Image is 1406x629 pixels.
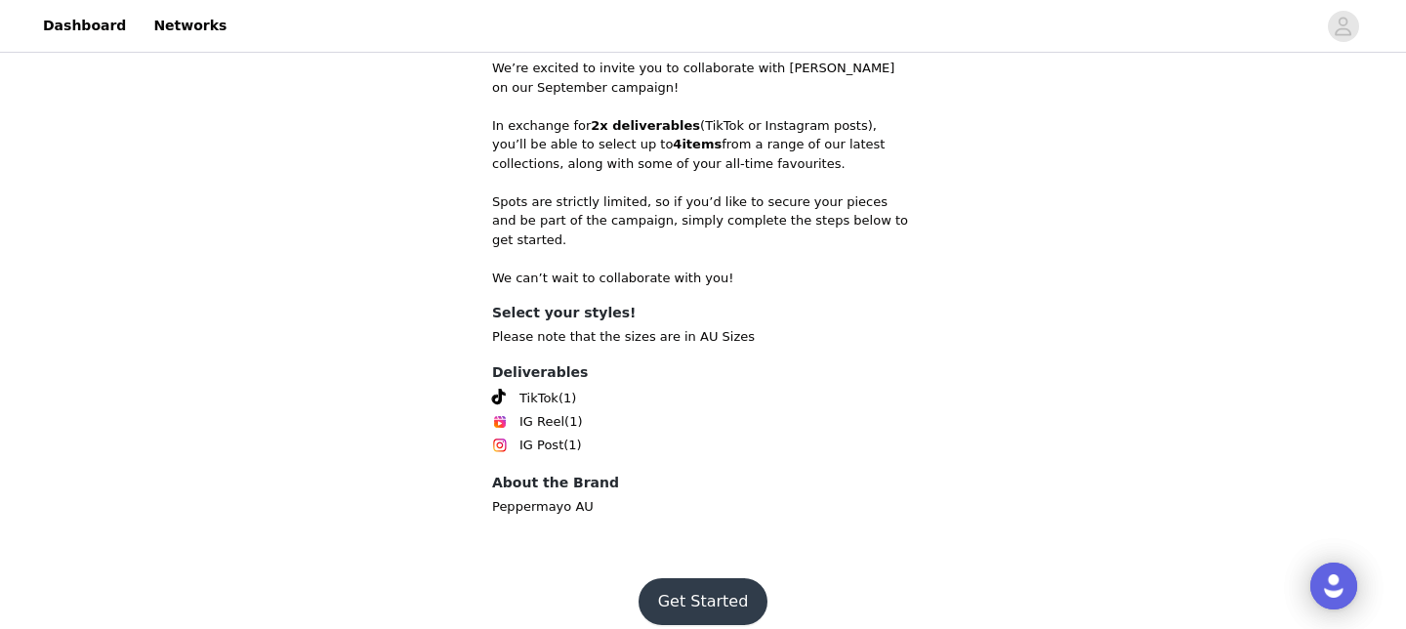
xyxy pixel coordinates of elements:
[564,412,582,432] span: (1)
[142,4,238,48] a: Networks
[563,436,581,455] span: (1)
[492,362,914,383] h4: Deliverables
[682,137,722,151] strong: items
[673,137,682,151] strong: 4
[492,192,914,250] p: Spots are strictly limited, so if you’d like to secure your pieces and be part of the campaign, s...
[558,389,576,408] span: (1)
[519,412,564,432] span: IG Reel
[492,116,914,174] p: In exchange for (TikTok or Instagram posts), you’ll be able to select up to from a range of our l...
[492,438,508,453] img: Instagram Icon
[492,497,914,517] p: Peppermayo AU
[639,578,768,625] button: Get Started
[519,389,558,408] span: TikTok
[1310,563,1357,609] div: Open Intercom Messenger
[31,4,138,48] a: Dashboard
[591,118,700,133] strong: 2x deliverables
[519,436,563,455] span: IG Post
[492,59,914,97] p: We’re excited to invite you to collaborate with [PERSON_NAME] on our September campaign!
[492,269,914,288] p: We can’t wait to collaborate with you!
[492,473,914,493] h4: About the Brand
[492,327,914,347] p: Please note that the sizes are in AU Sizes
[492,303,914,323] h4: Select your styles!
[492,414,508,430] img: Instagram Reels Icon
[1334,11,1352,42] div: avatar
